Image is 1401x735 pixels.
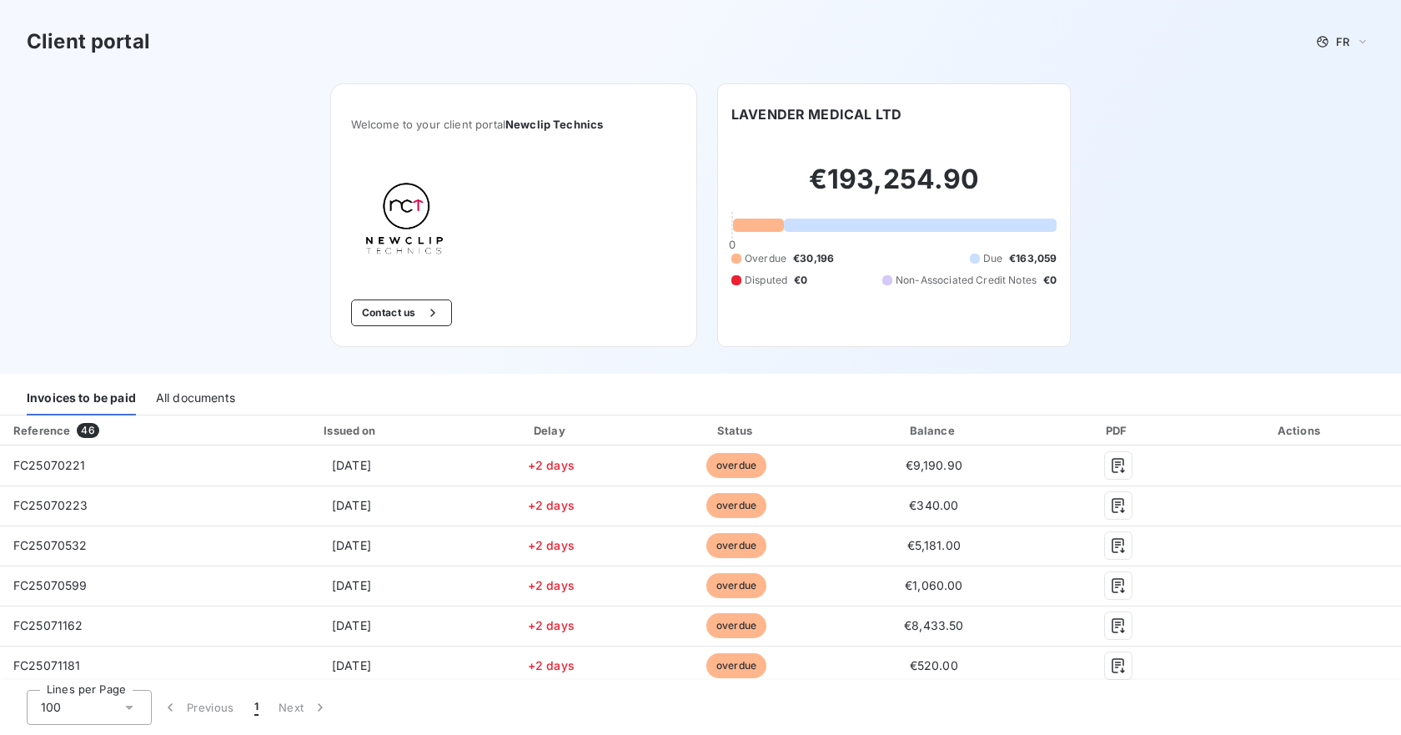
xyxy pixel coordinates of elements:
span: €520.00 [910,658,958,672]
h2: €193,254.90 [731,163,1057,213]
h6: LAVENDER MEDICAL LTD [731,104,901,124]
span: FC25071181 [13,658,81,672]
div: Delay [464,422,639,439]
span: overdue [706,453,766,478]
span: [DATE] [332,658,371,672]
span: 46 [77,423,98,438]
button: Next [269,690,339,725]
span: +2 days [528,618,575,632]
button: 1 [244,690,269,725]
span: [DATE] [332,498,371,512]
span: Newclip Technics [505,118,603,131]
span: overdue [706,573,766,598]
span: overdue [706,653,766,678]
span: €9,190.90 [906,458,962,472]
span: +2 days [528,658,575,672]
span: +2 days [528,458,575,472]
span: +2 days [528,538,575,552]
span: €30,196 [793,251,834,266]
span: Due [983,251,1002,266]
span: [DATE] [332,458,371,472]
span: [DATE] [332,618,371,632]
button: Contact us [351,300,452,326]
div: Reference [13,424,70,437]
span: overdue [706,533,766,558]
span: FC25070532 [13,538,88,552]
span: [DATE] [332,578,371,592]
span: Overdue [745,251,786,266]
span: €1,060.00 [905,578,962,592]
div: Invoices to be paid [27,380,136,415]
span: 100 [41,699,61,716]
span: FC25071162 [13,618,83,632]
span: €0 [1043,273,1057,288]
div: All documents [156,380,235,415]
div: Issued on [246,422,458,439]
span: Welcome to your client portal [351,118,676,131]
span: FC25070223 [13,498,88,512]
span: overdue [706,613,766,638]
span: overdue [706,493,766,518]
span: FC25070599 [13,578,88,592]
div: PDF [1040,422,1197,439]
div: Balance [834,422,1033,439]
span: FC25070221 [13,458,86,472]
span: €8,433.50 [904,618,963,632]
span: Non-Associated Credit Notes [896,273,1037,288]
span: Disputed [745,273,787,288]
img: Company logo [351,171,458,273]
span: 0 [729,238,736,251]
span: €5,181.00 [907,538,961,552]
span: €340.00 [909,498,958,512]
button: Previous [152,690,244,725]
span: €163,059 [1009,251,1057,266]
span: €0 [794,273,807,288]
span: 1 [254,699,259,716]
div: Status [645,422,828,439]
div: Actions [1203,422,1398,439]
h3: Client portal [27,27,150,57]
span: [DATE] [332,538,371,552]
span: +2 days [528,498,575,512]
span: FR [1336,35,1349,48]
span: +2 days [528,578,575,592]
